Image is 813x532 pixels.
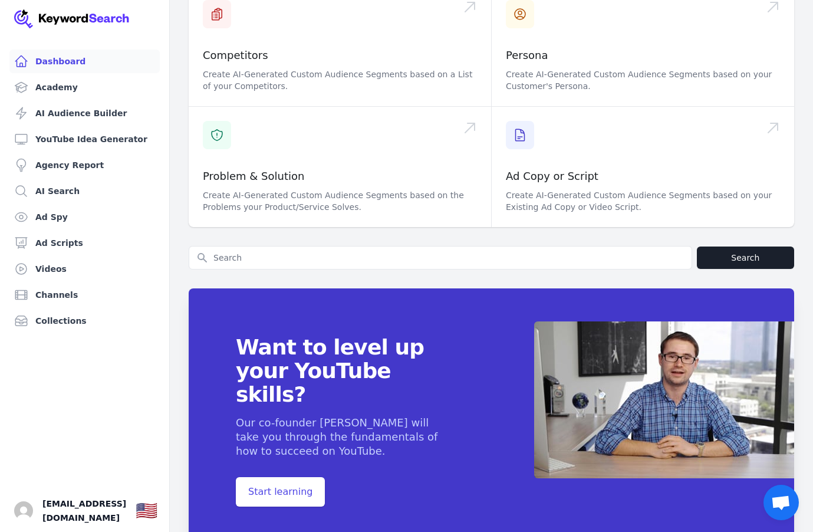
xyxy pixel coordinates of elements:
[236,416,440,458] p: Our co-founder [PERSON_NAME] will take you through the fundamentals of how to succeed on YouTube.
[9,257,160,281] a: Videos
[136,500,157,521] div: 🇺🇸
[42,497,126,525] span: [EMAIL_ADDRESS][DOMAIN_NAME]
[9,309,160,333] a: Collections
[203,49,268,61] a: Competitors
[9,127,160,151] a: YouTube Idea Generator
[697,247,794,269] button: Search
[236,477,325,507] span: Start learning
[203,170,304,182] a: Problem & Solution
[506,49,548,61] a: Persona
[9,205,160,229] a: Ad Spy
[9,283,160,307] a: Channels
[534,321,812,478] img: App screenshot
[9,179,160,203] a: AI Search
[136,499,157,523] button: 🇺🇸
[9,231,160,255] a: Ad Scripts
[189,247,692,269] input: Search
[9,153,160,177] a: Agency Report
[9,75,160,99] a: Academy
[236,336,440,406] span: Want to level up your YouTube skills?
[506,170,598,182] a: Ad Copy or Script
[9,101,160,125] a: AI Audience Builder
[763,485,799,520] a: Open chat
[9,50,160,73] a: Dashboard
[14,501,33,520] button: Open user button
[14,9,130,28] img: Your Company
